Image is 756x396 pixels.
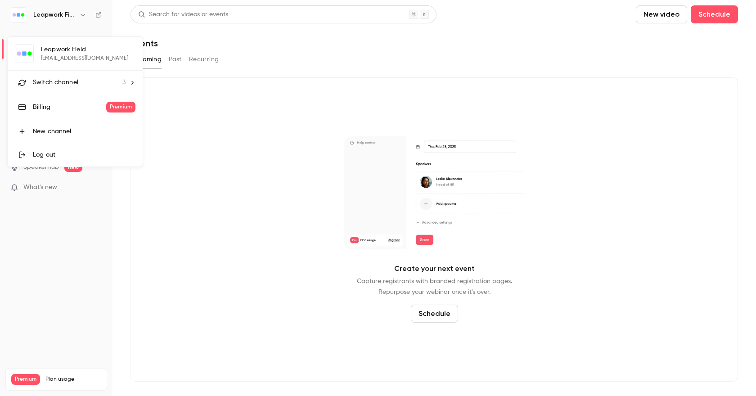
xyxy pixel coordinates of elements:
[106,102,135,112] span: Premium
[33,103,106,112] div: Billing
[33,78,78,87] span: Switch channel
[33,150,135,159] div: Log out
[122,78,126,87] span: 3
[33,127,135,136] div: New channel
